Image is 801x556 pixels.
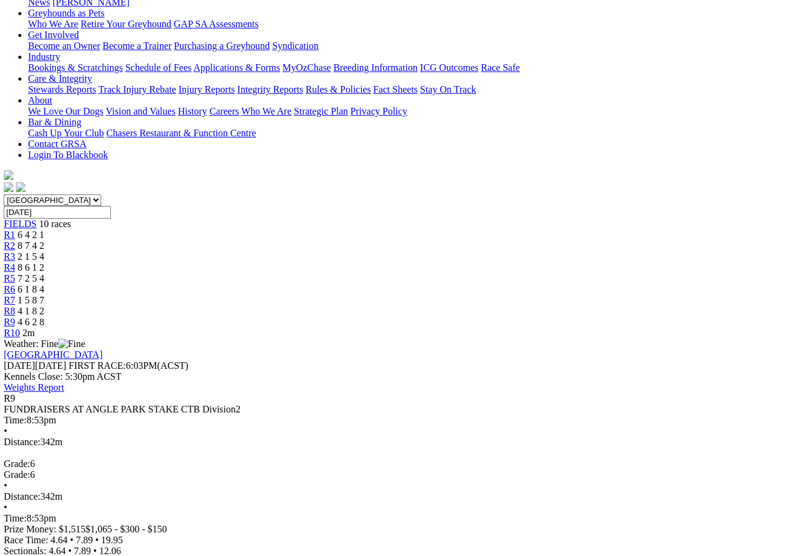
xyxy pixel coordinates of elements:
span: 6 4 2 1 [18,230,44,240]
div: Kennels Close: 5:30pm ACST [4,371,795,382]
span: • [4,502,7,512]
img: logo-grsa-white.png [4,170,13,180]
a: Industry [28,51,60,62]
a: Race Safe [480,62,519,73]
a: GAP SA Assessments [174,19,259,29]
span: Grade: [4,458,30,469]
a: R1 [4,230,15,240]
span: R6 [4,284,15,294]
span: • [68,546,71,556]
a: MyOzChase [282,62,331,73]
a: Purchasing a Greyhound [174,41,270,51]
a: Schedule of Fees [125,62,191,73]
span: Grade: [4,469,30,480]
div: Get Involved [28,41,795,51]
div: 6 [4,469,795,480]
a: Stay On Track [420,84,476,94]
a: ICG Outcomes [420,62,478,73]
a: Who We Are [241,106,291,116]
div: Care & Integrity [28,84,795,95]
span: 2m [22,328,35,338]
a: R7 [4,295,15,305]
a: Become a Trainer [102,41,171,51]
span: FIRST RACE: [68,360,125,371]
a: Track Injury Rebate [98,84,176,94]
a: R3 [4,251,15,262]
a: Privacy Policy [350,106,407,116]
a: Rules & Policies [305,84,371,94]
a: R4 [4,262,15,273]
a: History [178,106,207,116]
div: About [28,106,795,117]
div: Industry [28,62,795,73]
span: R5 [4,273,15,283]
span: Sectionals: [4,546,46,556]
a: Login To Blackbook [28,150,108,160]
a: Stewards Reports [28,84,96,94]
img: twitter.svg [16,182,25,192]
a: R2 [4,240,15,251]
a: R9 [4,317,15,327]
a: Get Involved [28,30,79,40]
a: Careers [209,106,239,116]
span: 7.89 [76,535,93,545]
a: Vision and Values [105,106,175,116]
span: • [70,535,73,545]
span: 6 1 8 4 [18,284,44,294]
div: Prize Money: $1,515 [4,524,795,535]
span: 6:03PM(ACST) [68,360,188,371]
span: $1,065 - $300 - $150 [85,524,167,534]
span: • [95,535,99,545]
div: Greyhounds as Pets [28,19,795,30]
span: 7.89 [74,546,91,556]
a: Retire Your Greyhound [81,19,171,29]
a: FIELDS [4,219,36,229]
a: Breeding Information [333,62,417,73]
span: 4 1 8 2 [18,306,44,316]
div: Bar & Dining [28,128,795,139]
a: Cash Up Your Club [28,128,104,138]
div: 342m [4,491,795,502]
span: 10 races [39,219,71,229]
span: • [4,480,7,491]
span: R10 [4,328,20,338]
span: Time: [4,415,27,425]
img: Fine [58,339,85,349]
div: 342m [4,437,795,448]
div: 8:53pm [4,415,795,426]
a: Injury Reports [178,84,234,94]
span: • [4,426,7,436]
span: [DATE] [4,360,66,371]
span: R9 [4,393,15,403]
a: Strategic Plan [294,106,348,116]
span: Time: [4,513,27,523]
a: Bookings & Scratchings [28,62,122,73]
span: 12.06 [99,546,121,556]
span: 8 6 1 2 [18,262,44,273]
span: 1 5 8 7 [18,295,44,305]
a: Become an Owner [28,41,100,51]
a: Bar & Dining [28,117,81,127]
a: Weights Report [4,382,64,392]
a: Chasers Restaurant & Function Centre [106,128,256,138]
span: 2 1 5 4 [18,251,44,262]
a: Care & Integrity [28,73,92,84]
span: 8 7 4 2 [18,240,44,251]
a: Fact Sheets [373,84,417,94]
a: Syndication [272,41,318,51]
span: Weather: Fine [4,339,85,349]
a: We Love Our Dogs [28,106,103,116]
span: Distance: [4,437,40,447]
span: 7 2 5 4 [18,273,44,283]
span: Distance: [4,491,40,501]
a: Greyhounds as Pets [28,8,104,18]
a: R8 [4,306,15,316]
div: 6 [4,458,795,469]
